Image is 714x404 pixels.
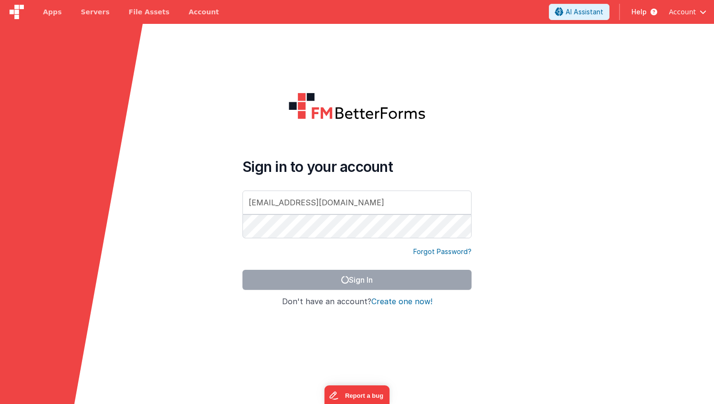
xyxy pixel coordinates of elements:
[371,298,432,306] button: Create one now!
[242,298,472,306] h4: Don't have an account?
[81,7,109,17] span: Servers
[242,191,472,214] input: Email Address
[242,158,472,175] h4: Sign in to your account
[669,7,706,17] button: Account
[413,247,472,256] a: Forgot Password?
[566,7,603,17] span: AI Assistant
[43,7,62,17] span: Apps
[669,7,696,17] span: Account
[549,4,609,20] button: AI Assistant
[242,270,472,290] button: Sign In
[129,7,170,17] span: File Assets
[631,7,647,17] span: Help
